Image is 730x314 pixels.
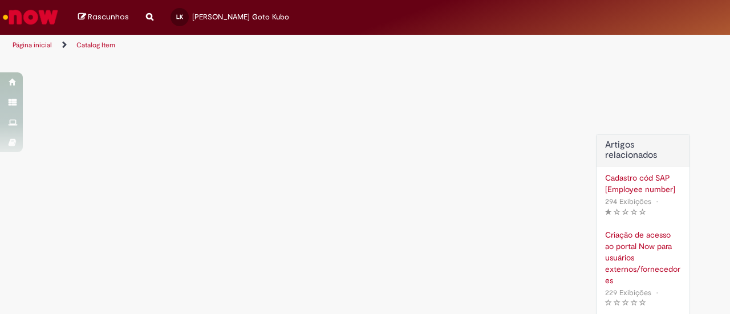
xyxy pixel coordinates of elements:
ul: Trilhas de página [9,35,478,56]
span: • [654,285,660,300]
span: • [654,194,660,209]
span: Rascunhos [88,11,129,22]
a: Cadastro cód SAP [Employee number] [605,172,681,195]
a: Página inicial [13,40,52,50]
span: LK [176,13,183,21]
span: [PERSON_NAME] Goto Kubo [192,12,289,22]
img: ServiceNow [1,6,60,28]
a: Rascunhos [78,12,129,23]
span: 229 Exibições [605,288,651,297]
a: Criação de acesso ao portal Now para usuários externos/fornecedores [605,229,681,286]
h3: Artigos relacionados [605,140,681,160]
span: 294 Exibições [605,197,651,206]
a: Catalog Item [76,40,115,50]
